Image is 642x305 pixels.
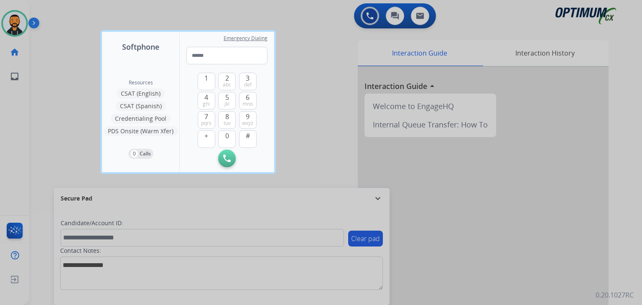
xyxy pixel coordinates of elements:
span: abc [223,81,231,88]
button: # [239,130,257,148]
button: 0 [218,130,236,148]
button: 0Calls [128,149,153,159]
span: 1 [204,73,208,83]
span: 5 [225,92,229,102]
button: 4ghi [198,92,215,109]
span: ghi [203,101,210,107]
button: 3def [239,73,257,90]
button: CSAT (English) [117,89,165,99]
button: 5jkl [218,92,236,109]
span: wxyz [242,120,253,127]
span: 2 [225,73,229,83]
button: 1 [198,73,215,90]
span: # [246,131,250,141]
button: PDS Onsite (Warm Xfer) [104,126,178,136]
span: Resources [129,79,153,86]
span: 7 [204,112,208,122]
span: + [204,131,208,141]
span: Softphone [122,41,159,53]
p: 0.20.1027RC [596,290,634,300]
span: mno [242,101,253,107]
button: Credentialing Pool [111,114,171,124]
span: jkl [224,101,229,107]
button: CSAT (Spanish) [116,101,166,111]
span: 3 [246,73,250,83]
p: 0 [131,150,138,158]
img: call-button [223,155,231,162]
span: 9 [246,112,250,122]
button: 6mno [239,92,257,109]
span: pqrs [201,120,211,127]
span: 8 [225,112,229,122]
button: 2abc [218,73,236,90]
button: + [198,130,215,148]
span: Emergency Dialing [224,35,267,42]
button: 8tuv [218,111,236,129]
span: tuv [224,120,231,127]
button: 7pqrs [198,111,215,129]
p: Calls [140,150,151,158]
span: 4 [204,92,208,102]
button: 9wxyz [239,111,257,129]
span: def [244,81,252,88]
span: 6 [246,92,250,102]
span: 0 [225,131,229,141]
